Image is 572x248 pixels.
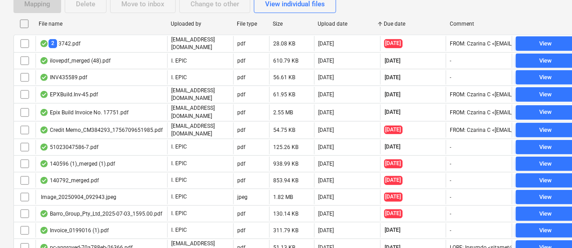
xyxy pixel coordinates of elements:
div: 610.79 KB [273,58,298,64]
div: pdf [237,227,245,234]
div: [DATE] [318,127,334,133]
p: I. EPIC [171,57,187,65]
div: View [540,159,552,169]
div: OCR finished [40,91,49,98]
div: - [450,211,451,217]
div: pdf [237,144,245,150]
div: - [450,58,451,64]
div: Epix Build Invoice No. 17751.pdf [40,109,129,116]
p: [EMAIL_ADDRESS][DOMAIN_NAME] [171,122,230,138]
div: 56.61 KB [273,74,295,81]
p: I. EPIC [171,193,187,201]
div: pdf [237,109,245,116]
div: pdf [237,74,245,81]
div: [DATE] [318,109,334,116]
span: [DATE] [384,226,402,234]
div: View [540,142,552,153]
div: Due date [384,21,443,27]
div: [DATE] [318,161,334,167]
span: [DATE] [384,39,403,48]
div: Credit Memo_CM384293_1756709651985.pdf [40,126,163,134]
div: 311.79 KB [273,227,298,234]
div: [DATE] [318,211,334,217]
div: pdf [237,58,245,64]
p: I. EPIC [171,160,187,167]
div: Size [273,21,310,27]
div: pdf [237,41,245,47]
div: [DATE] [318,177,334,184]
span: [DATE] [384,159,403,168]
div: 2.55 MB [273,109,293,116]
div: OCR finished [40,57,49,64]
div: - [450,194,451,200]
div: pdf [237,91,245,98]
span: [DATE] [384,57,402,65]
div: 140792_merged.pdf [40,177,99,184]
div: Invoice_0199016 (1).pdf [40,227,109,234]
span: 2 [49,39,57,48]
div: [DATE] [318,74,334,81]
div: pdf [237,161,245,167]
div: 140596 (1)_merged (1).pdf [40,160,115,167]
div: View [540,107,552,117]
div: OCR finished [40,109,49,116]
span: [DATE] [384,193,403,201]
div: [DATE] [318,144,334,150]
div: OCR finished [40,210,49,217]
div: Image_20250904_092943.jpeg [40,194,116,200]
div: OCR finished [40,177,49,184]
div: [DATE] [318,227,334,234]
div: OCR finished [40,144,49,151]
p: [EMAIL_ADDRESS][DOMAIN_NAME] [171,104,230,120]
div: View [540,72,552,83]
div: pdf [237,127,245,133]
div: pdf [237,211,245,217]
div: 54.75 KB [273,127,295,133]
div: Uploaded by [171,21,230,27]
div: EPXBuild.Inv-45.pdf [40,91,98,98]
div: pdf [237,177,245,184]
p: [EMAIL_ADDRESS][DOMAIN_NAME] [171,36,230,51]
span: [DATE] [384,176,403,185]
div: - [450,177,451,184]
span: [DATE] [384,108,402,116]
span: [DATE] [384,209,403,218]
p: I. EPIC [171,74,187,81]
div: View [540,90,552,100]
div: Upload date [318,21,377,27]
div: 130.14 KB [273,211,298,217]
span: [DATE] [384,126,403,134]
div: Chat Widget [527,205,572,248]
div: OCR finished [40,74,49,81]
div: INV435589.pdf [40,74,87,81]
div: Barro_Group_Pty_Ltd_2025-07-03_1595.00.pdf [40,210,162,217]
p: I. EPIC [171,176,187,184]
div: OCR finished [40,160,49,167]
div: Comment [450,21,509,27]
div: [DATE] [318,41,334,47]
span: [DATE] [384,143,402,151]
p: I. EPIC [171,226,187,234]
div: 853.94 KB [273,177,298,184]
div: 51023047586-7.pdf [40,144,98,151]
div: ilovepdf_merged (48).pdf [40,57,111,64]
div: View [540,176,552,186]
div: OCR finished [40,227,49,234]
div: [DATE] [318,91,334,98]
div: - [450,161,451,167]
div: 61.95 KB [273,91,295,98]
div: 3742.pdf [40,39,80,48]
div: [DATE] [318,194,334,200]
div: OCR finished [40,40,49,47]
div: jpeg [237,194,248,200]
div: View [540,192,552,203]
p: [EMAIL_ADDRESS][DOMAIN_NAME] [171,87,230,102]
span: [DATE] [384,74,402,81]
div: 938.99 KB [273,161,298,167]
div: - [450,227,451,234]
div: View [540,125,552,135]
div: File name [39,21,164,27]
p: I. EPIC [171,210,187,217]
div: OCR finished [40,126,49,134]
div: [DATE] [318,58,334,64]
